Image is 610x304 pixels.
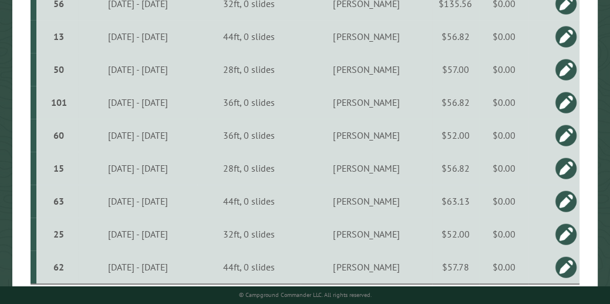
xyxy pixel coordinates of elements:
div: 25 [41,228,76,240]
td: [PERSON_NAME] [301,152,432,185]
div: 13 [41,31,76,42]
td: $57.78 [432,250,479,284]
td: 32ft, 0 slides [197,218,301,250]
td: $0.00 [479,185,529,218]
td: 36ft, 0 slides [197,86,301,119]
td: [PERSON_NAME] [301,53,432,86]
div: 62 [41,261,76,273]
div: [DATE] - [DATE] [80,64,196,75]
td: [PERSON_NAME] [301,250,432,284]
td: 36ft, 0 slides [197,119,301,152]
div: 50 [41,64,76,75]
div: [DATE] - [DATE] [80,129,196,141]
td: $0.00 [479,20,529,53]
td: 44ft, 0 slides [197,185,301,218]
td: 44ft, 0 slides [197,250,301,284]
td: $63.13 [432,185,479,218]
td: [PERSON_NAME] [301,20,432,53]
div: 63 [41,195,76,207]
div: [DATE] - [DATE] [80,261,196,273]
td: 44ft, 0 slides [197,20,301,53]
td: $0.00 [479,250,529,284]
td: $52.00 [432,218,479,250]
div: 60 [41,129,76,141]
div: [DATE] - [DATE] [80,162,196,174]
div: [DATE] - [DATE] [80,195,196,207]
td: $0.00 [479,53,529,86]
td: 28ft, 0 slides [197,53,301,86]
td: [PERSON_NAME] [301,185,432,218]
td: $0.00 [479,152,529,185]
td: $0.00 [479,218,529,250]
td: $0.00 [479,86,529,119]
div: [DATE] - [DATE] [80,31,196,42]
td: $56.82 [432,86,479,119]
div: 15 [41,162,76,174]
td: $56.82 [432,152,479,185]
div: [DATE] - [DATE] [80,228,196,240]
td: 28ft, 0 slides [197,152,301,185]
td: [PERSON_NAME] [301,86,432,119]
td: $57.00 [432,53,479,86]
small: © Campground Commander LLC. All rights reserved. [239,291,372,299]
td: $0.00 [479,119,529,152]
td: $56.82 [432,20,479,53]
div: 101 [41,96,76,108]
div: [DATE] - [DATE] [80,96,196,108]
td: [PERSON_NAME] [301,119,432,152]
td: [PERSON_NAME] [301,218,432,250]
td: $52.00 [432,119,479,152]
